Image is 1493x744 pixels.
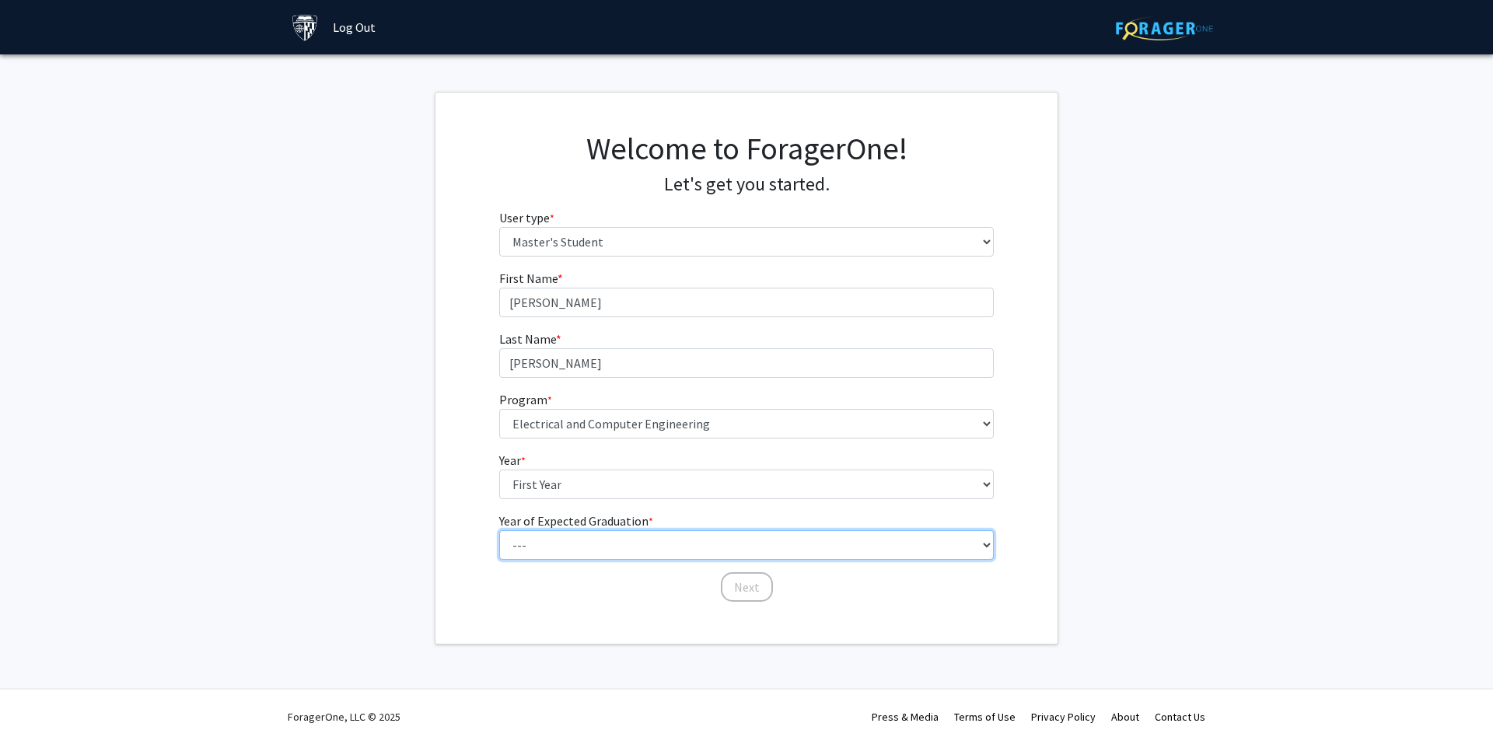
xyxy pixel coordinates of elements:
a: Contact Us [1155,710,1205,724]
span: Last Name [499,331,556,347]
img: Johns Hopkins University Logo [292,14,319,41]
img: ForagerOne Logo [1116,16,1213,40]
div: ForagerOne, LLC © 2025 [288,690,400,744]
span: First Name [499,271,558,286]
h1: Welcome to ForagerOne! [499,130,995,167]
a: Press & Media [872,710,939,724]
label: User type [499,208,554,227]
label: Year [499,451,526,470]
label: Year of Expected Graduation [499,512,653,530]
iframe: Chat [12,674,66,732]
a: Privacy Policy [1031,710,1096,724]
a: About [1111,710,1139,724]
h4: Let's get you started. [499,173,995,196]
label: Program [499,390,552,409]
button: Next [721,572,773,602]
a: Terms of Use [954,710,1016,724]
